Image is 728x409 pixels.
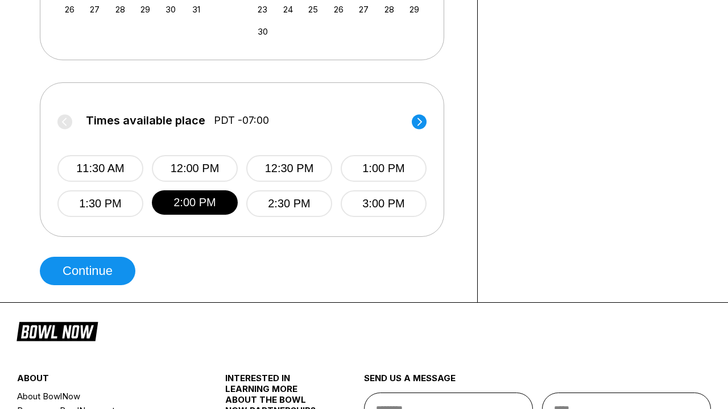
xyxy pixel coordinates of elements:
[356,2,371,17] div: Choose Thursday, November 27th, 2025
[255,24,270,39] div: Choose Sunday, November 30th, 2025
[113,2,128,17] div: Choose Tuesday, October 28th, 2025
[17,389,191,403] a: About BowlNow
[246,190,332,217] button: 2:30 PM
[305,2,321,17] div: Choose Tuesday, November 25th, 2025
[246,155,332,182] button: 12:30 PM
[280,2,296,17] div: Choose Monday, November 24th, 2025
[341,190,427,217] button: 3:00 PM
[152,155,238,182] button: 12:00 PM
[57,190,143,217] button: 1:30 PM
[57,155,143,182] button: 11:30 AM
[163,2,179,17] div: Choose Thursday, October 30th, 2025
[87,2,102,17] div: Choose Monday, October 27th, 2025
[152,190,238,215] button: 2:00 PM
[188,2,204,17] div: Choose Friday, October 31st, 2025
[341,155,427,182] button: 1:00 PM
[62,2,77,17] div: Choose Sunday, October 26th, 2025
[364,373,711,393] div: send us a message
[17,373,191,389] div: about
[86,114,205,127] span: Times available place
[40,257,135,285] button: Continue
[255,2,270,17] div: Choose Sunday, November 23rd, 2025
[407,2,422,17] div: Choose Saturday, November 29th, 2025
[331,2,346,17] div: Choose Wednesday, November 26th, 2025
[138,2,153,17] div: Choose Wednesday, October 29th, 2025
[382,2,397,17] div: Choose Friday, November 28th, 2025
[214,114,269,127] span: PDT -07:00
